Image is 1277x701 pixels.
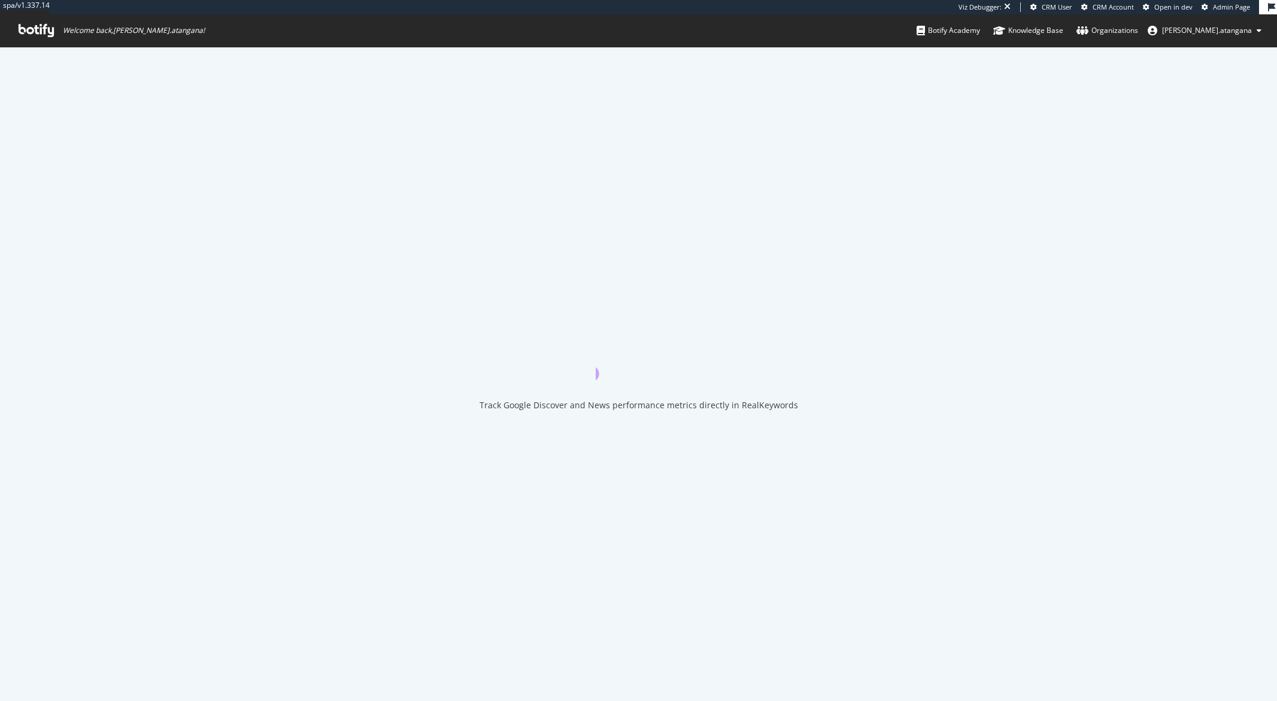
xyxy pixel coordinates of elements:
a: CRM User [1030,2,1072,12]
a: Organizations [1076,14,1138,47]
div: Botify Academy [917,25,980,37]
div: Track Google Discover and News performance metrics directly in RealKeywords [480,399,798,411]
span: Open in dev [1154,2,1193,11]
button: [PERSON_NAME].atangana [1138,21,1271,40]
span: CRM User [1042,2,1072,11]
a: Admin Page [1202,2,1250,12]
span: Admin Page [1213,2,1250,11]
span: Welcome back, [PERSON_NAME].atangana ! [63,26,205,35]
a: Knowledge Base [993,14,1063,47]
span: CRM Account [1093,2,1134,11]
div: Organizations [1076,25,1138,37]
a: Open in dev [1143,2,1193,12]
div: animation [596,337,682,380]
div: Knowledge Base [993,25,1063,37]
div: Viz Debugger: [958,2,1002,12]
span: renaud.atangana [1162,25,1252,35]
a: CRM Account [1081,2,1134,12]
a: Botify Academy [917,14,980,47]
